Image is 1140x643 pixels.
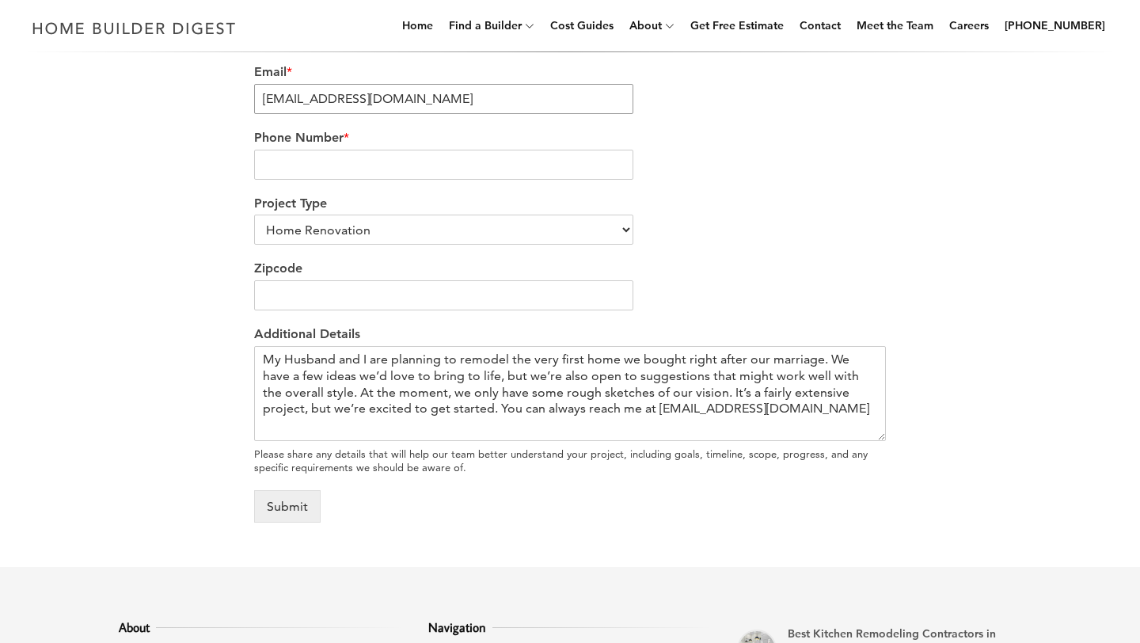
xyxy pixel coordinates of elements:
iframe: Drift Widget Chat Controller [836,529,1121,624]
button: Submit [254,490,321,523]
div: Please share any details that will help our team better understand your project, including goals,... [254,447,886,474]
label: Project Type [254,196,886,212]
h3: About [119,618,403,637]
label: Email [254,64,886,81]
h3: Navigation [428,618,712,637]
label: Additional Details [254,326,886,343]
img: Home Builder Digest [25,13,243,44]
label: Zipcode [254,261,886,277]
label: Phone Number [254,130,886,146]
